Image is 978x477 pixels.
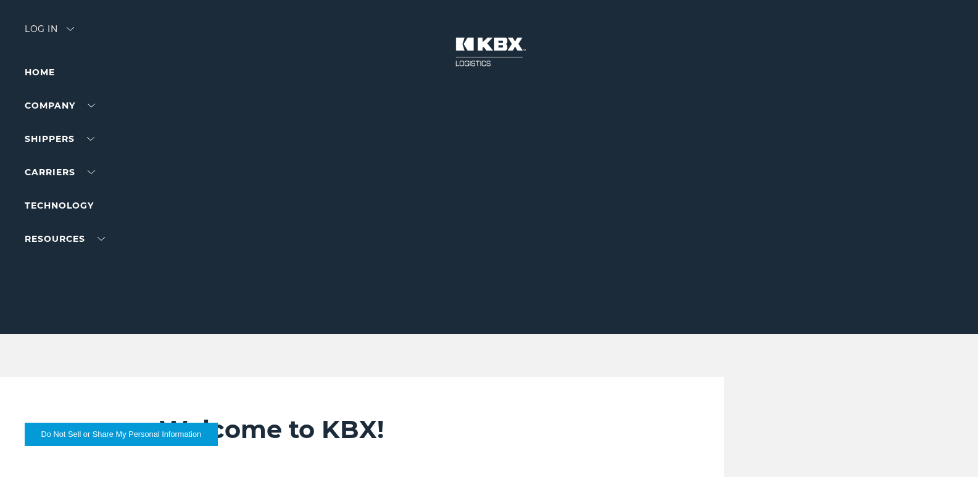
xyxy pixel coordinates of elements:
[443,25,536,79] img: kbx logo
[25,100,95,111] a: Company
[25,423,218,446] button: Do Not Sell or Share My Personal Information
[25,167,95,178] a: Carriers
[67,27,74,31] img: arrow
[25,25,74,43] div: Log in
[25,200,94,211] a: Technology
[25,133,94,144] a: SHIPPERS
[25,67,55,78] a: Home
[25,233,105,244] a: RESOURCES
[159,414,687,445] h2: Welcome to KBX!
